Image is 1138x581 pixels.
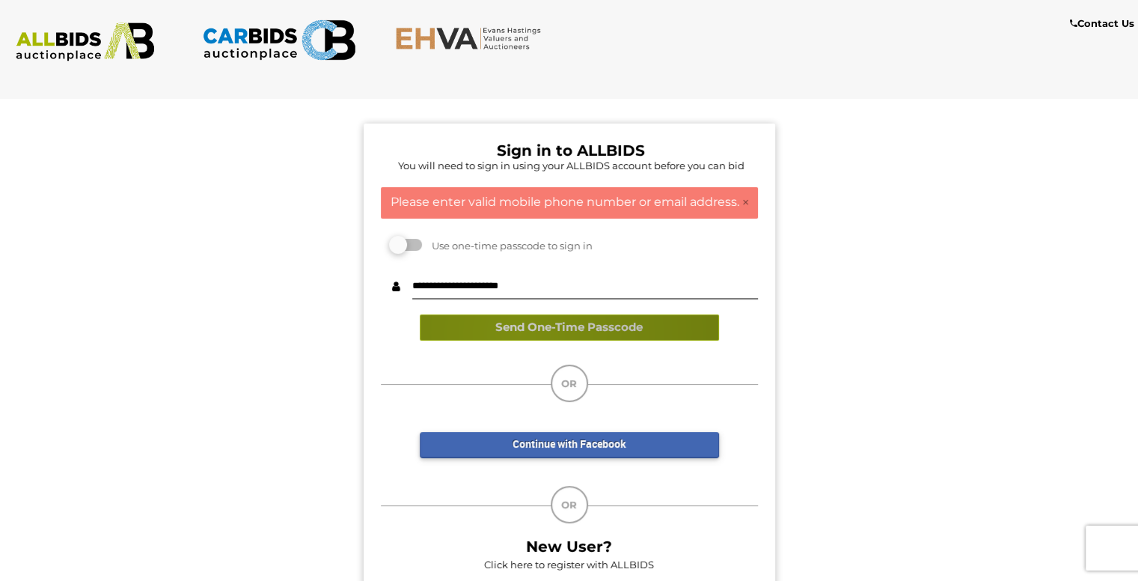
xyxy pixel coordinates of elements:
div: OR [551,365,588,402]
span: Use one-time passcode to sign in [424,240,593,252]
button: Send One-Time Passcode [420,314,719,341]
b: Contact Us [1070,17,1134,29]
b: Sign in to ALLBIDS [497,142,645,159]
h5: You will need to sign in using your ALLBIDS account before you can bid [385,160,758,171]
img: CARBIDS.com.au [202,15,356,65]
img: ALLBIDS.com.au [8,22,162,61]
div: OR [551,486,588,523]
h4: Please enter valid mobile phone number or email address. [389,195,750,209]
b: New User? [526,538,612,556]
a: × [741,195,750,210]
a: Click here to register with ALLBIDS [484,559,654,571]
a: Continue with Facebook [420,432,719,458]
img: EHVA.com.au [395,26,549,50]
a: Contact Us [1070,15,1138,32]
